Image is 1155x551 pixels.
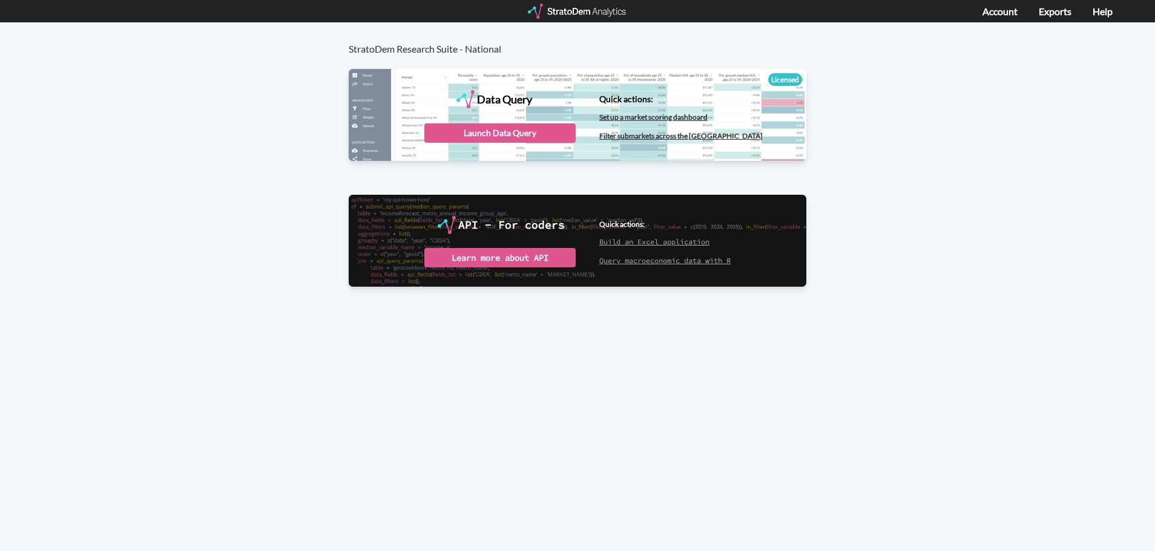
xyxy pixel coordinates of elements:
a: Help [1093,5,1113,17]
div: Data Query [477,90,532,108]
a: Account [982,5,1018,17]
h4: Quick actions: [599,220,731,228]
div: API - For coders [458,216,565,234]
a: Query macroeconomic data with R [599,256,731,265]
a: Filter submarkets across the [GEOGRAPHIC_DATA] [599,131,763,140]
a: Exports [1039,5,1071,17]
div: Learn more about API [424,248,576,267]
a: Build an Excel application [599,237,709,246]
div: Launch Data Query [424,123,576,143]
div: Licensed [768,73,802,86]
h4: Quick actions: [599,94,763,103]
h3: StratoDem Research Suite - National [349,22,819,54]
a: Set up a market scoring dashboard [599,112,708,122]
